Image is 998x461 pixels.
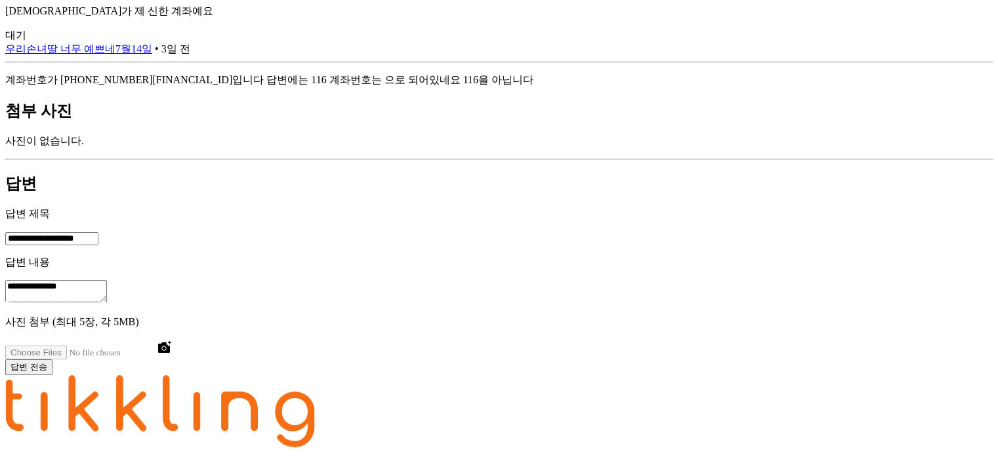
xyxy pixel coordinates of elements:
p: 사진 첨부 (최대 5장, 각 5MB) [5,315,993,329]
h2: 답변 [5,173,993,194]
span: • 3일 전 [155,43,190,54]
p: 계좌번호가 [PHONE_NUMBER][FINANCIAL_ID]입니다 답변에는 116 계좌번호는 으로 되어있네요 116을 아닙니다 [5,73,993,87]
p: 답변 제목 [5,207,993,221]
span: 대기 [5,30,26,41]
a: 우리손녀딸 너무 예쁘네7월14일 [5,43,152,54]
p: [DEMOGRAPHIC_DATA]가 제 신한 계좌예요 [5,5,993,18]
button: 답변 전송 [5,359,52,375]
h2: 첨부 사진 [5,100,993,121]
p: 답변 내용 [5,256,993,270]
img: logo [5,375,315,447]
p: 사진이 없습니다. [5,134,993,148]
